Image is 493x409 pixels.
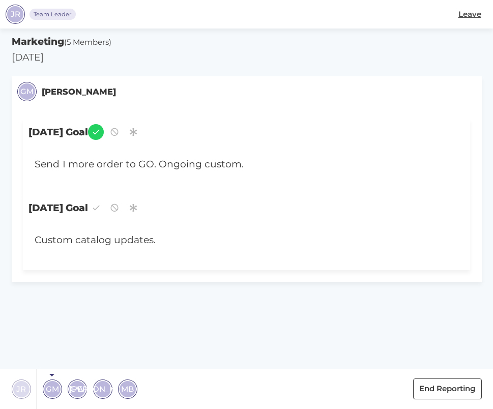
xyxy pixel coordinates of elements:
div: Custom catalog updates. [28,227,428,253]
span: JR [16,383,26,395]
span: [PERSON_NAME] [69,383,136,395]
button: Leave [452,4,487,25]
span: End Reporting [419,383,475,395]
span: Leave [458,9,481,20]
h5: Marketing [12,35,482,49]
p: [DATE] [12,50,482,65]
span: JR [11,9,20,20]
span: GM [20,86,34,98]
span: [DATE] Goal [23,194,470,221]
span: GM [46,383,59,395]
span: Team Leader [34,10,72,19]
button: End Reporting [413,378,482,399]
span: (5 Members) [64,37,111,47]
div: Send 1 more order to GO. Ongoing custom. [28,152,428,178]
small: [PERSON_NAME] [42,85,116,98]
span: [DATE] Goal [23,119,470,145]
span: MB [121,383,134,395]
